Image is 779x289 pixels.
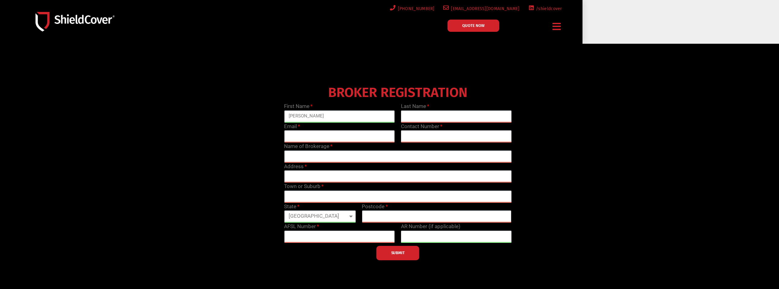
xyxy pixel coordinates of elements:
[401,223,460,231] label: AR Number (if applicable)
[391,252,405,254] span: SUBMIT
[376,246,419,260] button: SUBMIT
[36,12,114,31] img: Shield-Cover-Underwriting-Australia-logo-full
[401,123,442,131] label: Contact Number
[527,5,562,13] a: /shieldcover
[534,5,562,13] span: /shieldcover
[449,5,519,13] span: [EMAIL_ADDRESS][DOMAIN_NAME]
[389,5,435,13] a: [PHONE_NUMBER]
[401,102,429,110] label: Last Name
[284,143,332,150] label: Name of Brokerage
[550,19,564,34] div: Menu Toggle
[281,89,515,96] h4: BROKER REGISTRATION
[462,24,485,28] span: QUOTE NOW
[442,5,520,13] a: [EMAIL_ADDRESS][DOMAIN_NAME]
[284,102,313,110] label: First Name
[362,203,388,211] label: Postcode
[396,5,435,13] span: [PHONE_NUMBER]
[284,183,324,191] label: Town or Suburb
[284,203,299,211] label: State
[284,123,300,131] label: Email
[284,163,307,171] label: Address
[284,223,319,231] label: AFSL Number
[448,20,499,32] a: QUOTE NOW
